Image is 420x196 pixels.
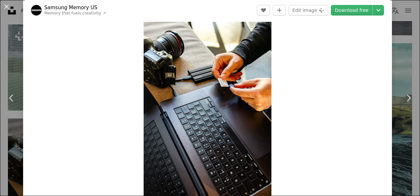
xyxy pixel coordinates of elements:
[373,5,384,16] button: Choose download size
[331,5,372,16] a: Download free
[44,11,106,16] a: Memory that fuels creativity ↗
[273,5,286,16] button: Add to Collection
[289,5,328,16] button: Edit image
[257,5,270,16] button: Like
[44,4,106,11] a: Samsung Memory US
[397,66,420,130] a: Next
[31,5,42,16] img: Go to Samsung Memory US's profile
